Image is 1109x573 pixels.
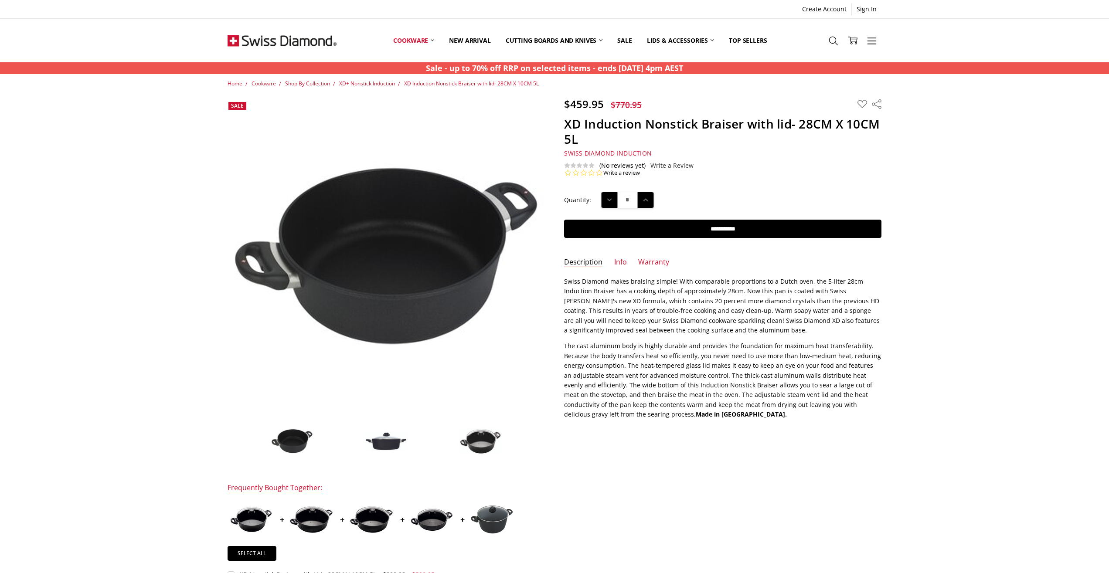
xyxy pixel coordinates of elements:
strong: Sale - up to 70% off RRP on selected items - ends [DATE] 4pm AEST [426,63,683,73]
span: $459.95 [564,97,604,111]
a: Top Sellers [721,21,774,60]
a: Warranty [638,258,669,268]
strong: Made in [GEOGRAPHIC_DATA]. [696,410,787,418]
img: XD Induction Nonstick Braiser with lid- 28CM X 10CM 5L [459,427,502,455]
img: XD Induction Nonstick Braiser with lid- 28CM X 10CM 5L [364,431,408,451]
a: Info [614,258,627,268]
label: Quantity: [564,195,591,205]
a: Shop By Collection [285,80,330,87]
a: XD Induction Nonstick Braiser with lid- 28CM X 10CM 5L [404,80,539,87]
img: XD Nonstick Braiser with Lid - 32CM X 10CM 6.8L [350,506,393,533]
img: XD Induction Nonstick Sautuese with Lid - 28CM X 6CM 3.5L [410,508,453,532]
span: Swiss Diamond Induction [564,149,652,157]
p: Swiss Diamond makes braising simple! With comparable proportions to a Dutch oven, the 5-liter 28c... [564,277,881,335]
a: Home [228,80,242,87]
a: Cookware [386,21,442,60]
p: The cast aluminum body is highly durable and provides the foundation for maximum heat transferabi... [564,341,881,419]
a: Cutting boards and knives [498,21,610,60]
span: (No reviews yet) [599,162,646,169]
a: Select all [228,546,276,561]
a: New arrival [442,21,498,60]
a: Description [564,258,602,268]
img: XD Induction Nonstick Braiser with lid- 28CM X 10CM 5L [270,428,314,454]
a: Write a Review [650,162,694,169]
a: Cookware [252,80,276,87]
img: XD Nonstick Braiser with Lid - 28CM X 10CM 5L [229,506,273,533]
a: Sale [610,21,639,60]
a: XD+ Nonstick Induction [339,80,395,87]
a: Write a review [603,169,640,177]
span: $770.95 [611,99,642,111]
h1: XD Induction Nonstick Braiser with lid- 28CM X 10CM 5L [564,116,881,147]
a: Sign In [852,3,881,15]
a: Lids & Accessories [640,21,721,60]
img: XD Induction Nonstick Braiser with Lid 32CM X 10CM 6.8L [289,506,333,533]
a: Create Account [797,3,851,15]
img: Free Shipping On Every Order [228,19,337,62]
img: XD Induction Nonstick Stock Pot with Lid - 28cm X 15cm 8L [470,505,514,535]
div: Frequently Bought Together: [228,483,322,493]
span: Sale [231,102,244,109]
